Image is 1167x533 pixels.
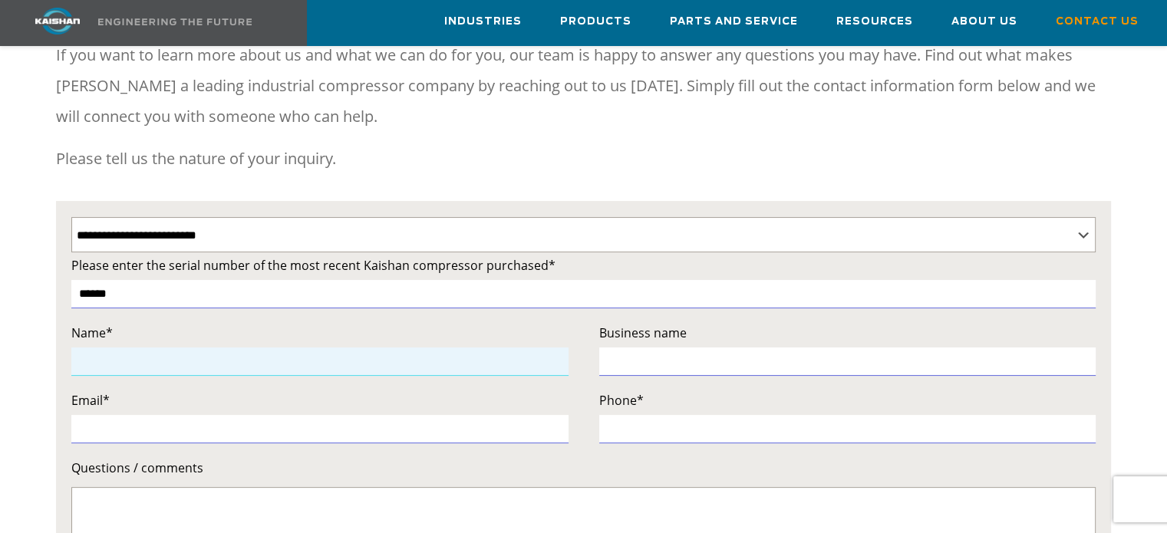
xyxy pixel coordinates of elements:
[56,40,1111,132] p: If you want to learn more about us and what we can do for you, our team is happy to answer any qu...
[71,322,569,344] label: Name*
[444,13,522,31] span: Industries
[71,255,1096,276] label: Please enter the serial number of the most recent Kaishan compressor purchased*
[1056,13,1139,31] span: Contact Us
[98,18,252,25] img: Engineering the future
[670,1,798,42] a: Parts and Service
[599,390,1096,411] label: Phone*
[444,1,522,42] a: Industries
[951,1,1017,42] a: About Us
[836,13,913,31] span: Resources
[1056,1,1139,42] a: Contact Us
[560,1,631,42] a: Products
[951,13,1017,31] span: About Us
[599,322,1096,344] label: Business name
[836,1,913,42] a: Resources
[560,13,631,31] span: Products
[670,13,798,31] span: Parts and Service
[56,143,1111,174] p: Please tell us the nature of your inquiry.
[71,390,569,411] label: Email*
